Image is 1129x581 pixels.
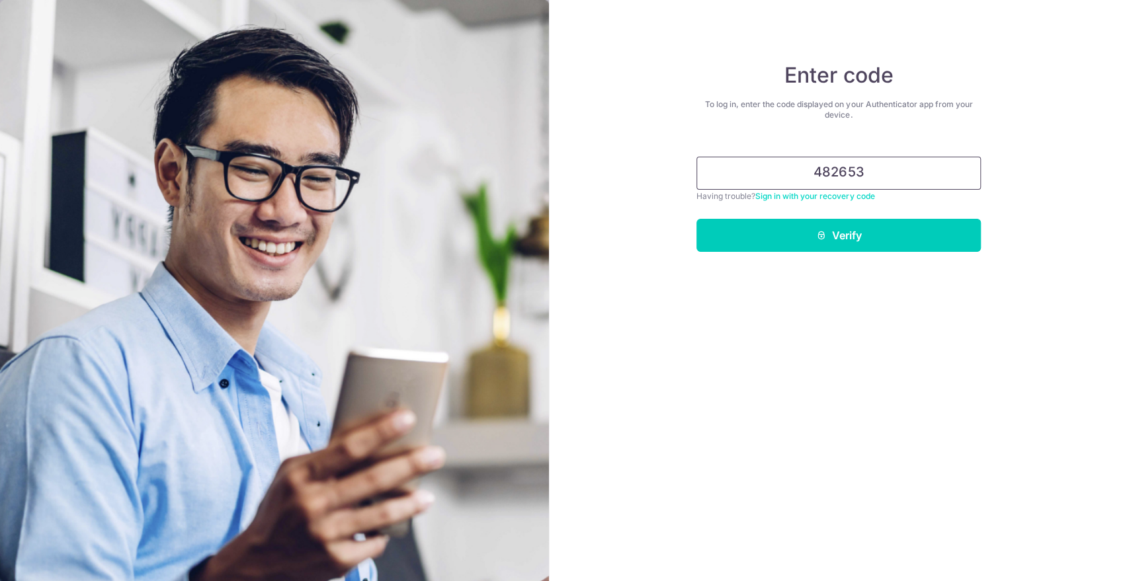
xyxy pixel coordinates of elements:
[696,99,981,120] div: To log in, enter the code displayed on your Authenticator app from your device.
[696,190,981,203] div: Having trouble?
[755,191,874,201] a: Sign in with your recovery code
[696,62,981,89] h4: Enter code
[696,219,981,252] button: Verify
[696,157,981,190] input: Enter 6 digit code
